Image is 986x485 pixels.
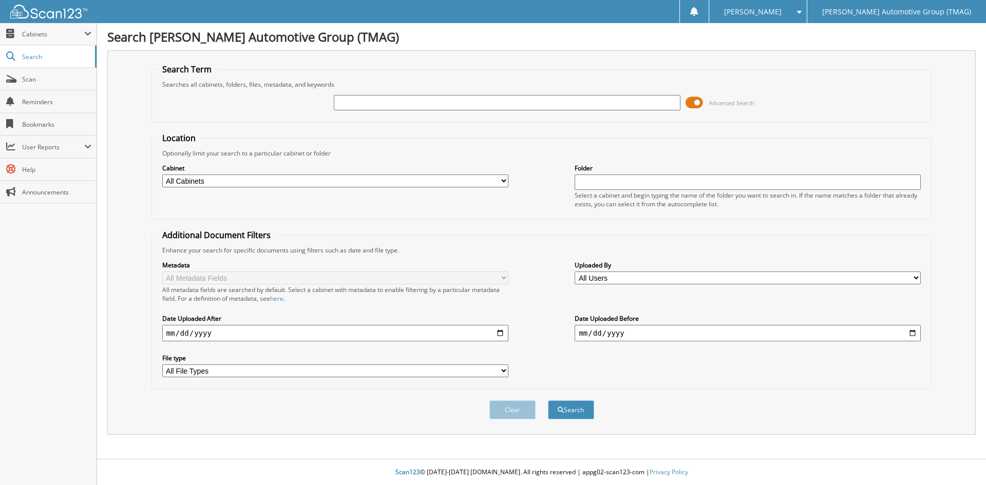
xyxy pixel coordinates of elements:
[22,120,91,129] span: Bookmarks
[270,294,283,303] a: here
[724,9,782,15] span: [PERSON_NAME]
[575,261,921,269] label: Uploaded By
[157,229,276,241] legend: Additional Document Filters
[162,354,508,362] label: File type
[395,468,420,476] span: Scan123
[157,246,926,255] div: Enhance your search for specific documents using filters such as date and file type.
[162,164,508,172] label: Cabinet
[22,30,84,38] span: Cabinets
[22,165,91,174] span: Help
[548,400,594,419] button: Search
[709,99,754,107] span: Advanced Search
[822,9,971,15] span: [PERSON_NAME] Automotive Group (TMAG)
[157,149,926,158] div: Optionally limit your search to a particular cabinet or folder
[162,261,508,269] label: Metadata
[162,325,508,341] input: start
[489,400,536,419] button: Clear
[575,191,921,208] div: Select a cabinet and begin typing the name of the folder you want to search in. If the name match...
[22,143,84,151] span: User Reports
[650,468,688,476] a: Privacy Policy
[22,98,91,106] span: Reminders
[157,132,201,144] legend: Location
[162,285,508,303] div: All metadata fields are searched by default. Select a cabinet with metadata to enable filtering b...
[22,75,91,84] span: Scan
[575,164,921,172] label: Folder
[575,325,921,341] input: end
[97,460,986,485] div: © [DATE]-[DATE] [DOMAIN_NAME]. All rights reserved | appg02-scan123-com |
[157,80,926,89] div: Searches all cabinets, folders, files, metadata, and keywords
[157,64,217,75] legend: Search Term
[162,314,508,323] label: Date Uploaded After
[107,28,976,45] h1: Search [PERSON_NAME] Automotive Group (TMAG)
[10,5,87,18] img: scan123-logo-white.svg
[22,188,91,197] span: Announcements
[575,314,921,323] label: Date Uploaded Before
[22,52,90,61] span: Search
